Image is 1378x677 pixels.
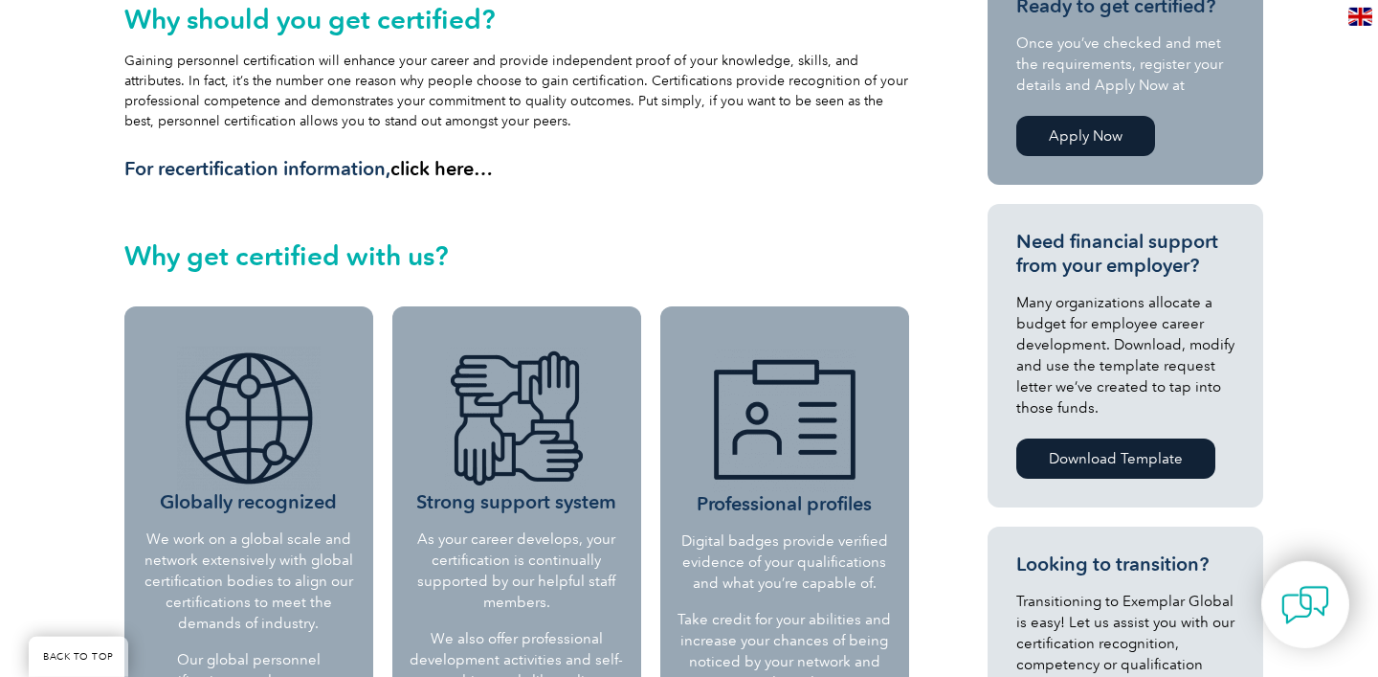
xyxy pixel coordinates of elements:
a: click here… [390,157,493,180]
p: Once you’ve checked and met the requirements, register your details and Apply Now at [1016,33,1234,96]
p: We work on a global scale and network extensively with global certification bodies to align our c... [139,529,359,634]
a: Apply Now [1016,116,1155,156]
a: BACK TO TOP [29,637,128,677]
h2: Why should you get certified? [124,4,909,34]
p: Many organizations allocate a budget for employee career development. Download, modify and use th... [1016,292,1234,418]
h3: Looking to transition? [1016,553,1234,576]
h3: Need financial support from your employer? [1016,230,1234,278]
img: contact-chat.png [1281,581,1329,629]
h3: For recertification information, [124,157,909,181]
p: As your career develops, your certification is continually supported by our helpful staff members. [407,529,627,613]
h3: Professional profiles [677,349,893,516]
img: en [1348,8,1372,26]
h3: Globally recognized [139,347,359,514]
a: Download Template [1016,439,1215,479]
h3: Strong support system [407,347,627,514]
h2: Why get certified with us? [124,240,909,271]
div: Gaining personnel certification will enhance your career and provide independent proof of your kn... [124,4,909,181]
p: Digital badges provide verified evidence of your qualifications and what you’re capable of. [677,530,893,594]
